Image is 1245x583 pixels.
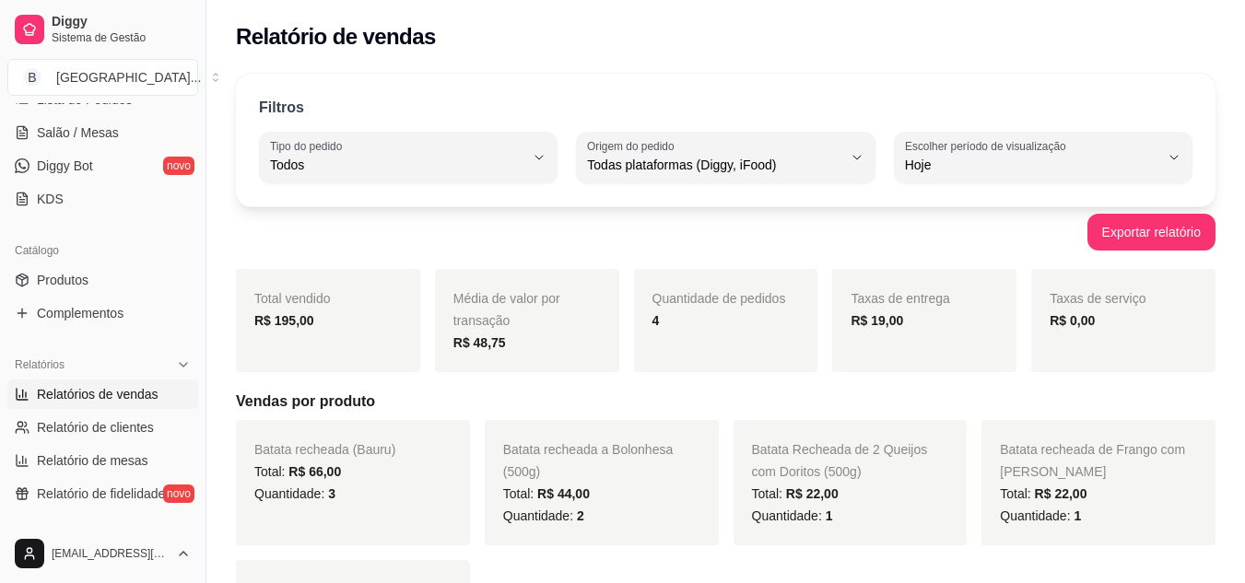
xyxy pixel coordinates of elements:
span: Sistema de Gestão [52,30,191,45]
span: Taxas de entrega [851,291,949,306]
a: Produtos [7,265,198,295]
a: Complementos [7,298,198,328]
span: Batata recheada a Bolonhesa (500g) [503,442,673,479]
span: Quantidade: [254,486,335,501]
a: KDS [7,184,198,214]
span: Complementos [37,304,123,322]
span: Batata recheada (Bauru) [254,442,395,457]
span: Quantidade: [503,508,584,523]
button: Select a team [7,59,198,96]
span: Total: [503,486,590,501]
span: Relatórios [15,357,65,372]
span: 3 [328,486,335,501]
h5: Vendas por produto [236,391,1216,413]
button: [EMAIL_ADDRESS][DOMAIN_NAME] [7,531,198,576]
a: Relatórios de vendas [7,379,198,409]
span: Batata recheada de Frango com [PERSON_NAME] [1000,442,1185,479]
span: Taxas de serviço [1050,291,1145,306]
span: 2 [577,508,584,523]
span: B [23,68,41,87]
span: Relatório de mesas [37,451,148,470]
span: Diggy Bot [37,157,93,175]
span: Batata Recheada de 2 Queijos com Doritos (500g) [752,442,928,479]
span: Todas plataformas (Diggy, iFood) [587,156,841,174]
span: 1 [826,508,833,523]
label: Escolher período de visualização [905,138,1072,154]
a: Relatório de fidelidadenovo [7,479,198,508]
span: Quantidade: [752,508,833,523]
span: R$ 22,00 [1035,486,1087,501]
span: Total: [752,486,839,501]
span: Média de valor por transação [453,291,560,328]
span: R$ 66,00 [288,464,341,479]
span: Total vendido [254,291,331,306]
span: R$ 44,00 [537,486,590,501]
span: Salão / Mesas [37,123,119,142]
button: Origem do pedidoTodas plataformas (Diggy, iFood) [576,132,875,183]
strong: R$ 195,00 [254,313,314,328]
h2: Relatório de vendas [236,22,436,52]
span: R$ 22,00 [786,486,839,501]
label: Tipo do pedido [270,138,348,154]
span: Total: [1000,486,1086,501]
a: Diggy Botnovo [7,151,198,181]
span: Todos [270,156,524,174]
strong: R$ 48,75 [453,335,506,350]
span: 1 [1074,508,1081,523]
span: Produtos [37,271,88,289]
a: DiggySistema de Gestão [7,7,198,52]
span: Relatório de clientes [37,418,154,437]
span: Relatório de fidelidade [37,484,165,503]
strong: R$ 0,00 [1050,313,1095,328]
span: Total: [254,464,341,479]
span: Quantidade de pedidos [652,291,786,306]
span: Hoje [905,156,1159,174]
span: KDS [37,190,64,208]
strong: 4 [652,313,660,328]
span: [EMAIL_ADDRESS][DOMAIN_NAME] [52,546,169,561]
strong: R$ 19,00 [851,313,903,328]
a: Relatório de mesas [7,446,198,475]
a: Salão / Mesas [7,118,198,147]
span: Quantidade: [1000,508,1081,523]
label: Origem do pedido [587,138,680,154]
button: Escolher período de visualizaçãoHoje [894,132,1192,183]
button: Exportar relatório [1087,214,1216,251]
div: Catálogo [7,236,198,265]
p: Filtros [259,97,304,119]
span: Diggy [52,14,191,30]
span: Relatórios de vendas [37,385,159,403]
div: [GEOGRAPHIC_DATA] ... [56,68,201,87]
a: Relatório de clientes [7,413,198,442]
button: Tipo do pedidoTodos [259,132,558,183]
